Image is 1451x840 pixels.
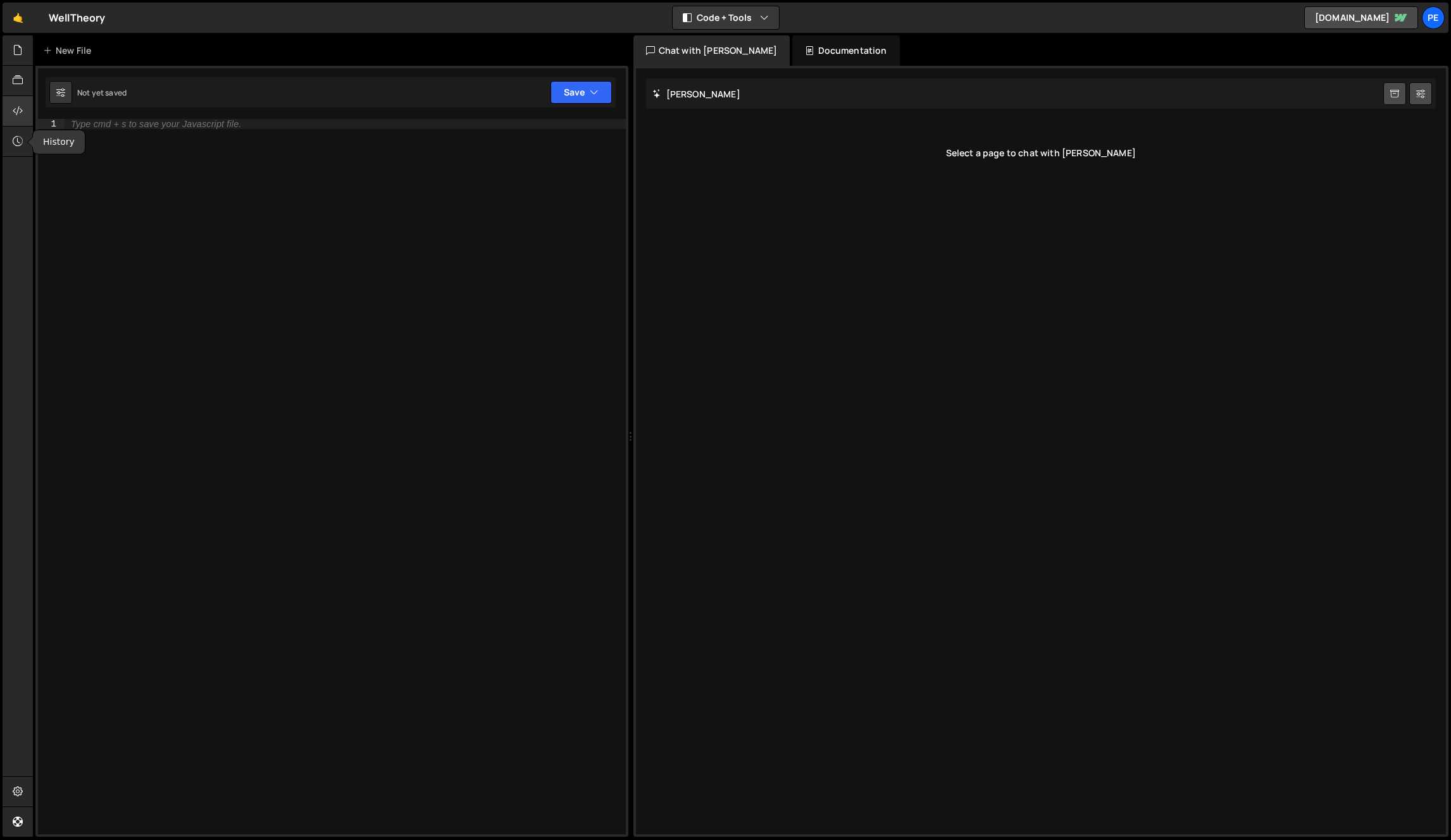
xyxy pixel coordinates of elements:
[71,120,241,128] div: Type cmd + s to save your Javascript file.
[1422,6,1445,29] a: Pe
[43,44,96,57] div: New File
[551,81,612,104] button: Save
[77,87,127,98] div: Not yet saved
[646,128,1436,178] div: Select a page to chat with [PERSON_NAME]
[49,10,106,25] div: WellTheory
[3,3,34,33] a: 🤙
[633,35,790,66] div: Chat with [PERSON_NAME]
[33,130,85,154] div: History
[1304,6,1418,29] a: [DOMAIN_NAME]
[652,88,740,100] h2: [PERSON_NAME]
[792,35,899,66] div: Documentation
[673,6,779,29] button: Code + Tools
[38,119,65,129] div: 1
